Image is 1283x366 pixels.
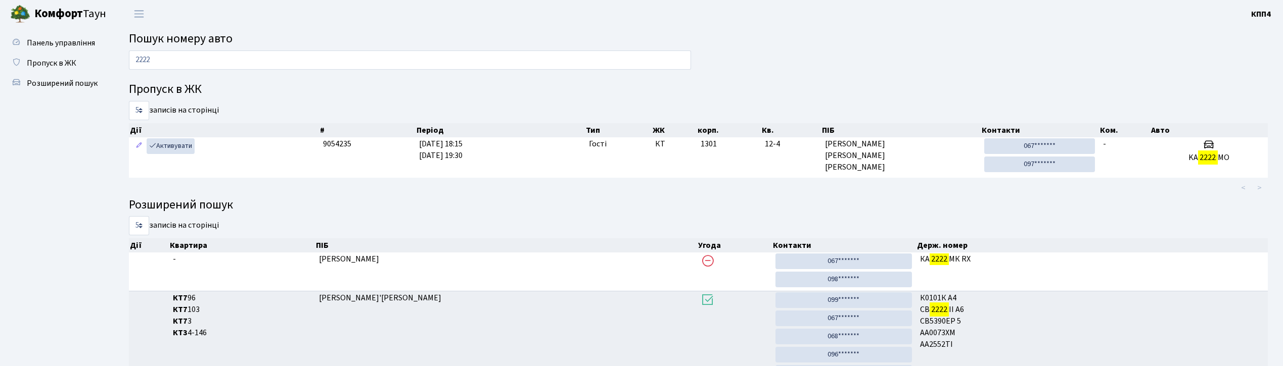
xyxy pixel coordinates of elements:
th: Контакти [981,123,1099,137]
span: Таун [34,6,106,23]
a: Редагувати [133,138,145,154]
img: logo.png [10,4,30,24]
span: К0101К A4 СВ ІІ А6 СВ5390ЕР 5 АА0073ХМ АА2552ТІ [920,292,1264,350]
h5: KA MO [1154,153,1264,163]
b: КТ7 [173,292,188,303]
span: КТ [655,138,693,150]
th: Контакти [772,238,917,252]
a: Розширений пошук [5,73,106,93]
input: Пошук [129,50,691,70]
span: КА МК RX [920,253,1264,265]
span: - [173,253,311,265]
th: Ком. [1099,123,1150,137]
th: Авто [1150,123,1268,137]
th: Кв. [761,123,821,137]
span: 12-4 [765,138,817,150]
span: Пошук номеру авто [129,30,233,47]
th: Угода [697,238,772,252]
span: 9054235 [323,138,351,149]
h4: Пропуск в ЖК [129,82,1268,97]
label: записів на сторінці [129,216,219,235]
select: записів на сторінці [129,216,149,235]
th: # [319,123,415,137]
button: Переключити навігацію [126,6,152,22]
mark: 2222 [930,252,949,266]
span: [PERSON_NAME] [PERSON_NAME] [PERSON_NAME] [825,138,977,173]
b: КТ7 [173,304,188,315]
th: Квартира [169,238,315,252]
span: - [1103,138,1106,149]
th: Дії [129,123,319,137]
label: записів на сторінці [129,101,219,120]
b: КТ7 [173,316,188,327]
span: [DATE] 18:15 [DATE] 19:30 [419,138,463,161]
span: 96 103 3 4-146 [173,292,311,338]
mark: 2222 [930,302,949,317]
a: КПП4 [1251,8,1271,20]
span: Пропуск в ЖК [27,58,76,69]
span: [PERSON_NAME] [319,253,379,265]
span: Розширений пошук [27,78,98,89]
span: 1301 [701,138,717,149]
th: Держ. номер [916,238,1268,252]
mark: 2222 [1198,150,1217,165]
th: Тип [585,123,651,137]
th: Дії [129,238,169,252]
select: записів на сторінці [129,101,149,120]
th: Період [416,123,585,137]
th: ЖК [652,123,697,137]
span: Гості [589,138,607,150]
span: [PERSON_NAME]'[PERSON_NAME] [319,292,441,303]
b: КТ3 [173,327,188,338]
th: ПІБ [821,123,981,137]
b: КПП4 [1251,9,1271,20]
a: Панель управління [5,33,106,53]
b: Комфорт [34,6,83,22]
th: ПІБ [315,238,697,252]
th: корп. [697,123,761,137]
a: Активувати [147,138,195,154]
a: Пропуск в ЖК [5,53,106,73]
h4: Розширений пошук [129,198,1268,213]
span: Панель управління [27,37,95,48]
